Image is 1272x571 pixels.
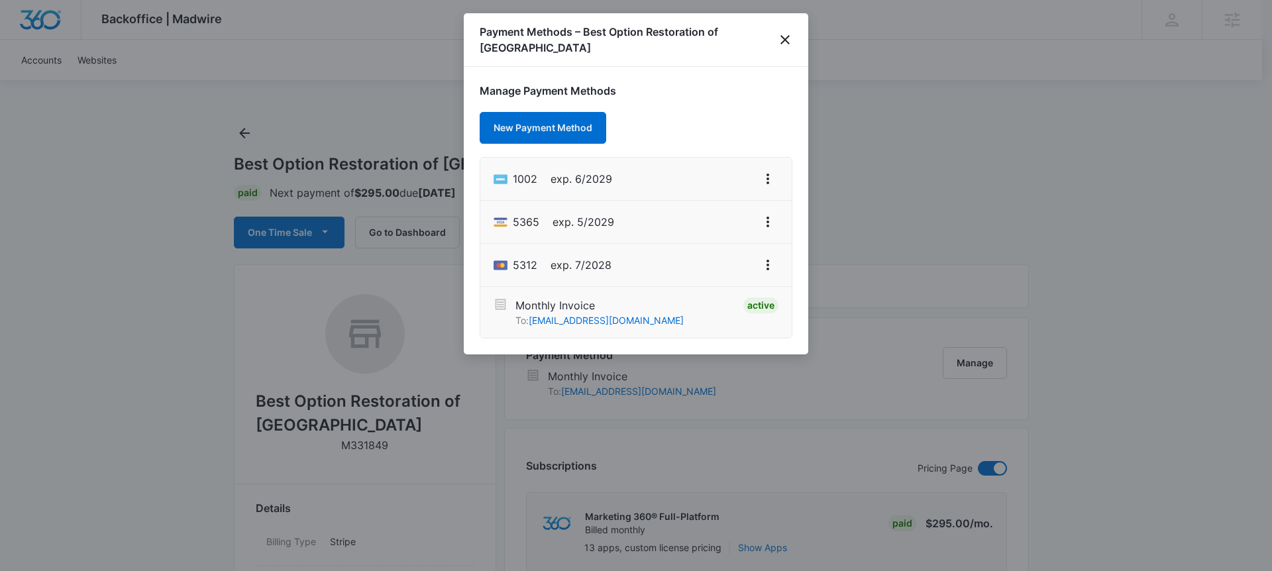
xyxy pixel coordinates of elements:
p: Monthly Invoice [515,297,684,313]
button: New Payment Method [480,112,606,144]
span: exp. 6/2029 [551,171,612,187]
span: American Express ending with [513,171,537,187]
h1: Manage Payment Methods [480,83,792,99]
span: exp. 5/2029 [553,214,614,230]
button: View More [757,254,778,276]
span: Mastercard ending with [513,257,537,273]
button: close [778,32,792,48]
span: Visa ending with [513,214,539,230]
h1: Payment Methods – Best Option Restoration of [GEOGRAPHIC_DATA] [480,24,778,56]
div: Active [743,297,778,313]
button: View More [757,211,778,233]
span: exp. 7/2028 [551,257,611,273]
button: View More [757,168,778,189]
a: [EMAIL_ADDRESS][DOMAIN_NAME] [529,315,684,326]
p: To: [515,313,684,327]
